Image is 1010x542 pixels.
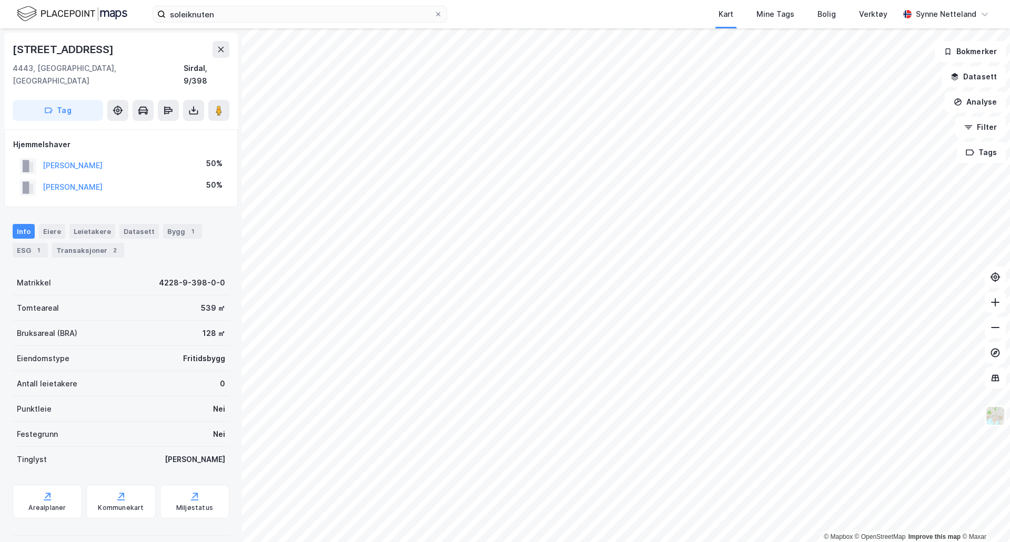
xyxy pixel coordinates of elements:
[98,504,144,512] div: Kommunekart
[203,327,225,340] div: 128 ㎡
[17,377,77,390] div: Antall leietakere
[206,179,223,191] div: 50%
[183,352,225,365] div: Fritidsbygg
[206,157,223,170] div: 50%
[945,91,1006,113] button: Analyse
[935,41,1006,62] button: Bokmerker
[213,428,225,441] div: Nei
[201,302,225,314] div: 539 ㎡
[166,6,434,22] input: Søk på adresse, matrikkel, gårdeiere, leietakere eller personer
[13,100,103,121] button: Tag
[17,327,77,340] div: Bruksareal (BRA)
[13,243,48,258] div: ESG
[17,352,69,365] div: Eiendomstype
[916,8,976,21] div: Synne Netteland
[824,533,853,540] a: Mapbox
[719,8,733,21] div: Kart
[957,492,1010,542] iframe: Chat Widget
[17,428,58,441] div: Festegrunn
[17,5,127,23] img: logo.f888ab2527a4732fd821a326f86c7f29.svg
[955,117,1006,138] button: Filter
[33,245,44,255] div: 1
[39,224,65,239] div: Eiere
[17,277,51,289] div: Matrikkel
[119,224,159,239] div: Datasett
[985,406,1005,426] img: Z
[69,224,115,239] div: Leietakere
[187,226,198,237] div: 1
[13,224,35,239] div: Info
[942,66,1006,87] button: Datasett
[28,504,66,512] div: Arealplaner
[17,403,52,415] div: Punktleie
[17,302,59,314] div: Tomteareal
[220,377,225,390] div: 0
[13,138,229,151] div: Hjemmelshaver
[13,62,184,87] div: 4443, [GEOGRAPHIC_DATA], [GEOGRAPHIC_DATA]
[13,41,116,58] div: [STREET_ADDRESS]
[756,8,794,21] div: Mine Tags
[52,243,124,258] div: Transaksjoner
[184,62,229,87] div: Sirdal, 9/398
[163,224,202,239] div: Bygg
[817,8,836,21] div: Bolig
[957,142,1006,163] button: Tags
[109,245,120,255] div: 2
[213,403,225,415] div: Nei
[159,277,225,289] div: 4228-9-398-0-0
[176,504,213,512] div: Miljøstatus
[908,533,961,540] a: Improve this map
[855,533,906,540] a: OpenStreetMap
[957,492,1010,542] div: Kontrollprogram for chat
[17,453,47,466] div: Tinglyst
[165,453,225,466] div: [PERSON_NAME]
[859,8,887,21] div: Verktøy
